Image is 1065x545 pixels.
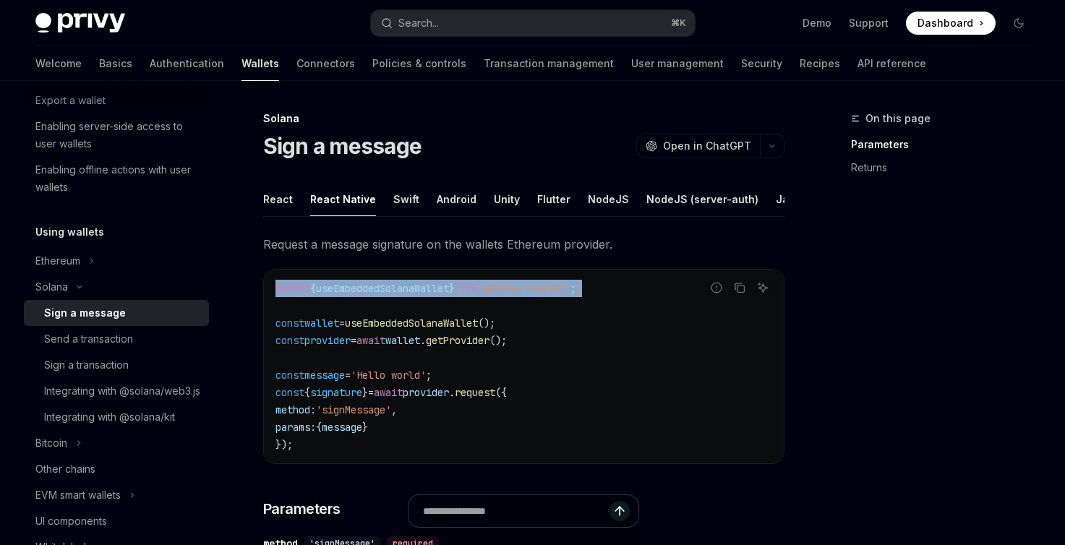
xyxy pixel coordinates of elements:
input: Ask a question... [423,495,610,527]
span: wallet [304,317,339,330]
button: Toggle Bitcoin section [24,430,209,456]
span: 'signMessage' [316,403,391,416]
span: }); [275,438,293,451]
a: Other chains [24,456,209,482]
span: { [316,421,322,434]
button: Android [437,182,476,216]
a: User management [631,46,724,81]
button: Swift [393,182,419,216]
button: Toggle Solana section [24,274,209,300]
span: 'Hello world' [351,369,426,382]
a: Demo [803,16,831,30]
span: import [275,282,310,295]
button: Flutter [537,182,570,216]
span: getProvider [426,334,489,347]
div: EVM smart wallets [35,486,121,504]
img: dark logo [35,13,125,33]
a: Connectors [296,46,355,81]
button: Unity [494,182,520,216]
a: Welcome [35,46,82,81]
a: UI components [24,508,209,534]
div: Sign a message [44,304,126,322]
span: ; [426,369,432,382]
a: Sign a message [24,300,209,326]
span: const [275,334,304,347]
span: , [391,403,397,416]
span: (); [478,317,495,330]
a: Integrating with @solana/kit [24,404,209,430]
span: const [275,386,304,399]
span: message [304,369,345,382]
button: Toggle Ethereum section [24,248,209,274]
span: On this page [865,110,931,127]
div: Enabling offline actions with user wallets [35,161,200,196]
button: Toggle dark mode [1007,12,1030,35]
span: method: [275,403,316,416]
a: Policies & controls [372,46,466,81]
a: Security [741,46,782,81]
span: Dashboard [918,16,973,30]
button: NodeJS (server-auth) [646,182,758,216]
div: Send a transaction [44,330,133,348]
button: Ask AI [753,278,772,297]
span: signature [310,386,362,399]
span: = [345,369,351,382]
span: await [374,386,403,399]
span: params: [275,421,316,434]
a: Recipes [800,46,840,81]
div: Sign a transaction [44,356,129,374]
span: = [339,317,345,330]
span: } [449,282,455,295]
span: = [368,386,374,399]
a: Wallets [241,46,279,81]
span: await [356,334,385,347]
a: API reference [857,46,926,81]
div: UI components [35,512,107,530]
button: Open in ChatGPT [636,134,760,158]
a: Transaction management [484,46,614,81]
button: React Native [310,182,376,216]
span: '@privy-io/expo' [478,282,570,295]
span: . [420,334,426,347]
div: Bitcoin [35,434,67,452]
span: request [455,386,495,399]
h1: Sign a message [263,133,422,159]
div: Ethereum [35,252,80,270]
span: ({ [495,386,507,399]
button: Java [776,182,801,216]
a: Support [849,16,889,30]
span: wallet [385,334,420,347]
a: Integrating with @solana/web3.js [24,378,209,404]
button: Toggle EVM smart wallets section [24,482,209,508]
a: Parameters [851,133,1042,156]
button: Send message [610,501,630,521]
a: Enabling offline actions with user wallets [24,157,209,200]
span: } [362,421,368,434]
a: Enabling server-side access to user wallets [24,113,209,157]
button: NodeJS [588,182,629,216]
span: useEmbeddedSolanaWallet [316,282,449,295]
span: { [304,386,310,399]
div: Integrating with @solana/web3.js [44,382,200,400]
div: Integrating with @solana/kit [44,408,175,426]
div: Solana [263,111,784,126]
span: from [455,282,478,295]
span: useEmbeddedSolanaWallet [345,317,478,330]
span: const [275,369,304,382]
a: Authentication [150,46,224,81]
h5: Using wallets [35,223,104,241]
button: Copy the contents from the code block [730,278,749,297]
a: Returns [851,156,1042,179]
span: const [275,317,304,330]
span: ; [570,282,576,295]
div: Solana [35,278,68,296]
a: Sign a transaction [24,352,209,378]
span: message [322,421,362,434]
button: Open search [371,10,695,36]
div: Enabling server-side access to user wallets [35,118,200,153]
a: Dashboard [906,12,996,35]
span: { [310,282,316,295]
a: Basics [99,46,132,81]
div: Search... [398,14,439,32]
span: = [351,334,356,347]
